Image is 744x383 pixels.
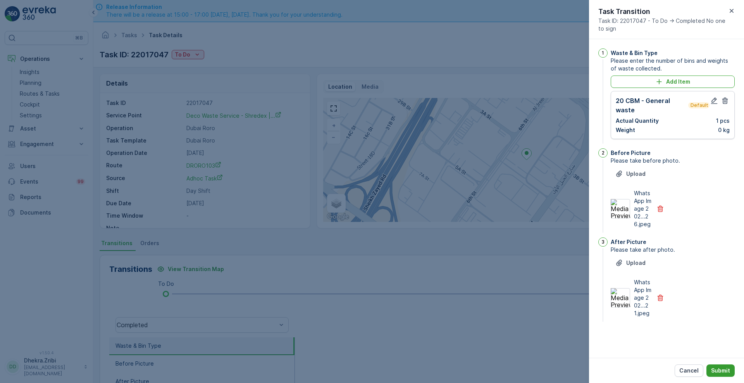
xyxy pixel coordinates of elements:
[611,157,735,165] span: Please take before photo.
[598,17,727,33] span: Task ID: 22017047 - To Do -> Completed No one to sign
[598,6,727,17] p: Task Transition
[598,237,608,247] div: 3
[666,78,690,86] p: Add Item
[611,199,630,218] img: Media Preview
[626,259,646,267] p: Upload
[611,76,735,88] button: Add Item
[634,189,652,228] p: WhatsApp Image 202...26.jpeg
[616,96,687,115] p: 20 CBM - General waste
[716,117,730,125] p: 1 pcs
[611,257,650,269] button: Upload File
[679,367,699,374] p: Cancel
[611,246,735,254] span: Please take after photo.
[598,48,608,58] div: 1
[611,57,735,72] span: Please enter the number of bins and weights of waste collected.
[611,238,646,246] p: After Picture
[611,49,658,57] p: Waste & Bin Type
[616,126,635,134] p: Weight
[611,168,650,180] button: Upload File
[611,288,630,307] img: Media Preview
[634,278,652,317] p: WhatsApp Image 202...21.jpeg
[616,117,659,125] p: Actual Quantity
[675,364,703,377] button: Cancel
[611,149,651,157] p: Before Picture
[626,170,646,178] p: Upload
[711,367,730,374] p: Submit
[718,126,730,134] p: 0 kg
[706,364,735,377] button: Submit
[690,102,708,108] p: Default
[598,148,608,158] div: 2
